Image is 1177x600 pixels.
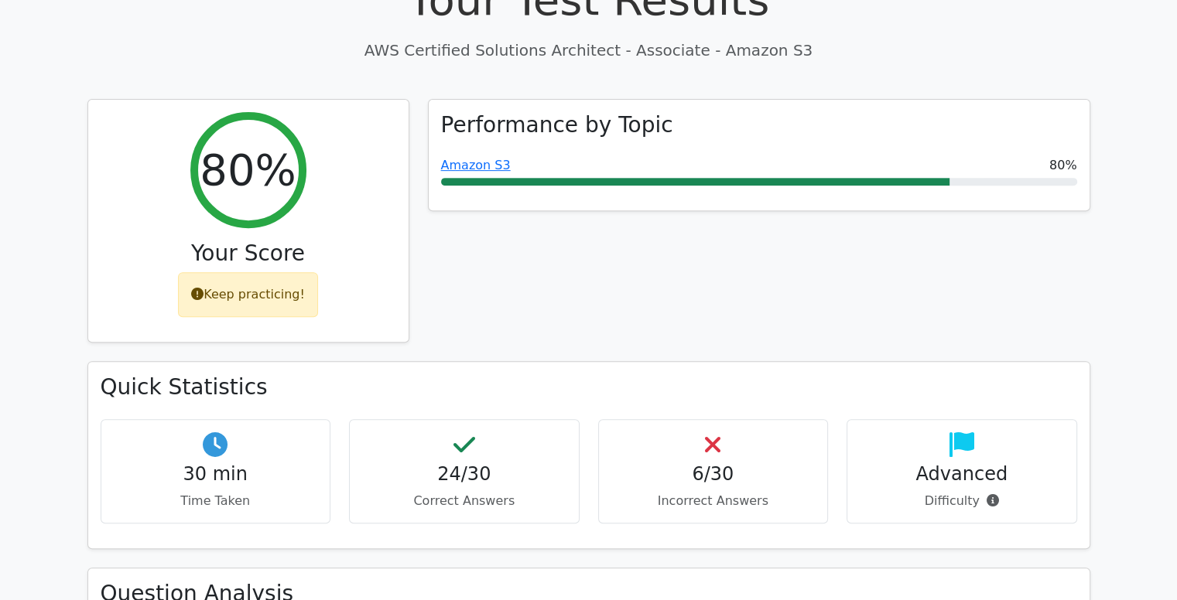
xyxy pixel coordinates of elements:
p: Difficulty [860,492,1064,510]
h4: 24/30 [362,463,566,486]
p: Correct Answers [362,492,566,510]
a: Amazon S3 [441,158,511,172]
h3: Your Score [101,240,396,267]
div: Keep practicing! [178,272,318,317]
p: Incorrect Answers [611,492,816,510]
h4: 30 min [114,463,318,486]
span: 80% [1049,156,1077,175]
p: AWS Certified Solutions Architect - Associate - Amazon S3 [87,39,1090,62]
h4: 6/30 [611,463,816,486]
h3: Quick Statistics [101,374,1077,401]
h4: Advanced [860,463,1064,486]
p: Time Taken [114,492,318,510]
h2: 80% [200,144,296,196]
h3: Performance by Topic [441,112,673,138]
